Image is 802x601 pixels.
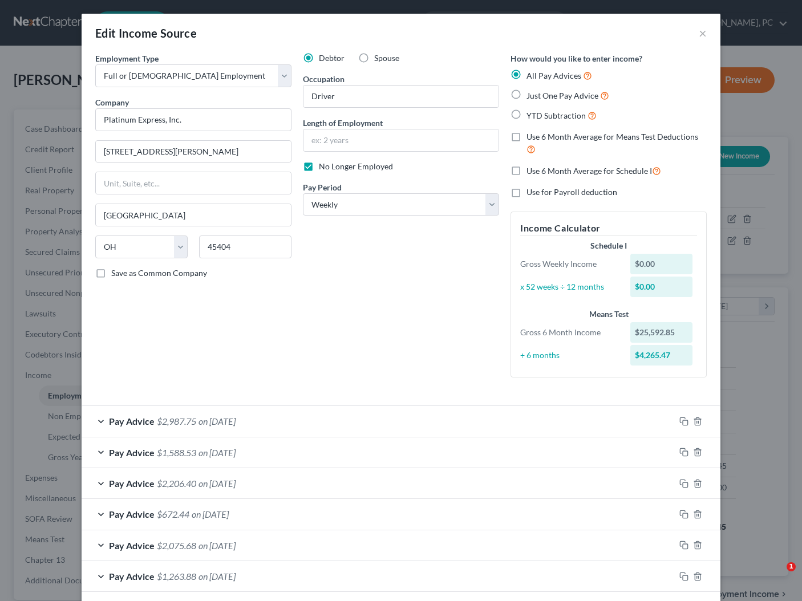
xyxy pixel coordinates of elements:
[515,281,625,293] div: x 52 weeks ÷ 12 months
[96,172,291,194] input: Unit, Suite, etc...
[526,71,581,80] span: All Pay Advices
[199,447,236,458] span: on [DATE]
[763,562,791,590] iframe: Intercom live chat
[303,182,342,192] span: Pay Period
[95,98,129,107] span: Company
[109,571,155,582] span: Pay Advice
[319,161,393,171] span: No Longer Employed
[303,73,345,85] label: Occupation
[787,562,796,571] span: 1
[157,509,189,519] span: $672.44
[109,416,155,427] span: Pay Advice
[303,117,383,129] label: Length of Employment
[374,53,399,63] span: Spouse
[199,540,236,551] span: on [DATE]
[111,268,207,278] span: Save as Common Company
[526,166,652,176] span: Use 6 Month Average for Schedule I
[199,478,236,489] span: on [DATE]
[319,53,345,63] span: Debtor
[95,25,197,41] div: Edit Income Source
[511,52,642,64] label: How would you like to enter income?
[109,509,155,519] span: Pay Advice
[699,26,707,40] button: ×
[520,240,697,251] div: Schedule I
[630,322,693,343] div: $25,592.85
[199,571,236,582] span: on [DATE]
[95,108,291,131] input: Search company by name...
[526,132,698,141] span: Use 6 Month Average for Means Test Deductions
[630,345,693,366] div: $4,265.47
[96,204,291,226] input: Enter city...
[515,258,625,270] div: Gross Weekly Income
[95,54,159,63] span: Employment Type
[515,350,625,361] div: ÷ 6 months
[192,509,229,519] span: on [DATE]
[526,187,617,197] span: Use for Payroll deduction
[526,111,586,120] span: YTD Subtraction
[630,277,693,297] div: $0.00
[96,141,291,163] input: Enter address...
[199,416,236,427] span: on [DATE]
[109,478,155,489] span: Pay Advice
[303,129,499,151] input: ex: 2 years
[515,327,625,338] div: Gross 6 Month Income
[520,308,697,320] div: Means Test
[157,447,196,458] span: $1,588.53
[630,254,693,274] div: $0.00
[157,540,196,551] span: $2,075.68
[109,540,155,551] span: Pay Advice
[526,91,598,100] span: Just One Pay Advice
[157,416,196,427] span: $2,987.75
[109,447,155,458] span: Pay Advice
[520,221,697,235] h5: Income Calculator
[157,571,196,582] span: $1,263.88
[199,235,291,258] input: Enter zip...
[157,478,196,489] span: $2,206.40
[303,86,499,107] input: --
